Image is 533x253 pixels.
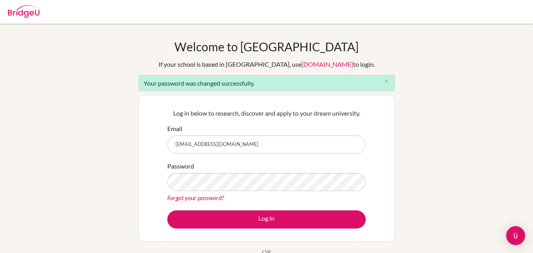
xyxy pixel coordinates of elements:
[159,60,375,69] div: If your school is based in [GEOGRAPHIC_DATA], use to login.
[167,210,366,229] button: Log in
[167,194,224,201] a: Forgot your password?
[174,39,359,54] h1: Welcome to [GEOGRAPHIC_DATA]
[167,161,194,171] label: Password
[379,75,395,87] button: Close
[8,5,39,18] img: Bridge-U
[167,124,182,133] label: Email
[138,75,395,91] div: Your password was changed successfully.
[506,226,525,245] div: Open Intercom Messenger
[167,109,366,118] p: Log in below to research, discover and apply to your dream university.
[383,78,389,84] i: close
[301,60,353,68] a: [DOMAIN_NAME]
